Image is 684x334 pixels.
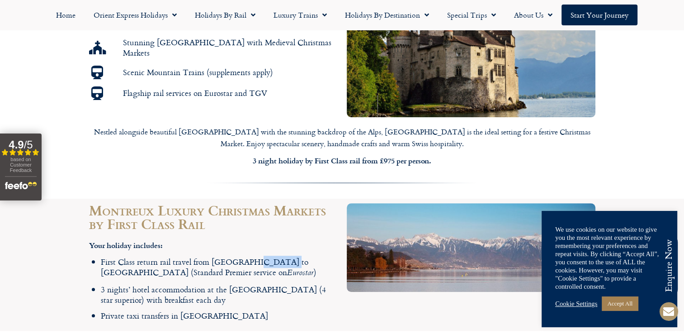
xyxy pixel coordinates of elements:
[121,88,267,98] span: Flagship rail services on Eurostar and TGV
[5,5,679,25] nav: Menu
[47,5,85,25] a: Home
[186,5,264,25] a: Holidays by Rail
[602,296,638,310] a: Accept All
[101,257,338,279] li: First Class return rail travel from [GEOGRAPHIC_DATA] to [GEOGRAPHIC_DATA] (Standard Premier serv...
[264,5,336,25] a: Luxury Trains
[438,5,505,25] a: Special Trips
[561,5,637,25] a: Start your Journey
[121,37,338,58] span: Stunning [GEOGRAPHIC_DATA] with Medieval Christmas Markets
[336,5,438,25] a: Holidays by Destination
[555,300,597,308] a: Cookie Settings
[287,267,314,280] em: Eurostar
[101,310,338,321] li: Private taxi transfers in [GEOGRAPHIC_DATA]
[101,284,338,305] li: 3 nights’ hotel accommodation at the [GEOGRAPHIC_DATA] (4 star superior) with breakfast each day
[121,67,273,77] span: Scenic Mountain Trains (supplements apply)
[253,155,431,166] strong: 3 night holiday by First Class rail from £975 per person.
[85,5,186,25] a: Orient Express Holidays
[555,225,664,291] div: We use cookies on our website to give you the most relevant experience by remembering your prefer...
[89,126,595,149] p: Nestled alongside beautiful [GEOGRAPHIC_DATA] with the stunning backdrop of the Alps, [GEOGRAPHIC...
[89,240,163,250] strong: Your holiday includes:
[505,5,561,25] a: About Us
[89,203,338,230] h2: Montreux Luxury Christmas Markets by First Class Rail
